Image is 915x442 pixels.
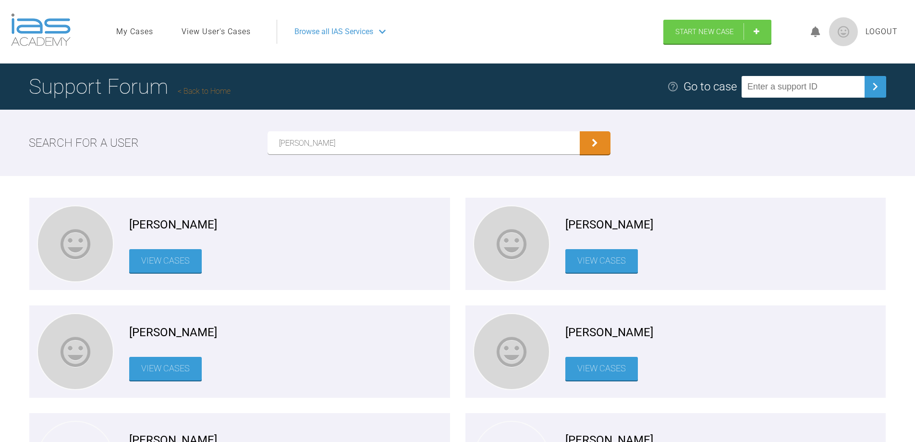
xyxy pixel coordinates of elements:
[116,25,153,38] a: My Cases
[829,17,858,46] img: profile.png
[268,131,580,154] input: Enter a user's name
[38,206,113,281] img: Melissa Walker
[11,13,71,46] img: logo-light.3e3ef733.png
[565,357,638,380] a: View Cases
[294,25,373,38] span: Browse all IAS Services
[867,79,883,94] img: chevronRight.28bd32b0.svg
[29,134,139,152] h2: Search for a user
[178,87,231,96] a: Back to Home
[683,77,737,96] div: Go to case
[667,81,679,92] img: help.e70b9f3d.svg
[866,25,898,38] a: Logout
[129,357,202,380] a: View Cases
[182,25,251,38] a: View User's Cases
[29,70,231,103] h1: Support Forum
[474,314,549,389] img: Anna Walker
[675,27,734,36] span: Start New Case
[565,323,653,341] span: [PERSON_NAME]
[474,206,549,281] img: Ian Walker
[129,249,202,273] a: View Cases
[663,20,771,44] a: Start New Case
[129,215,217,234] span: [PERSON_NAME]
[38,314,113,389] img: Mark Walker
[742,76,865,98] input: Enter a support ID
[565,215,653,234] span: [PERSON_NAME]
[129,323,217,341] span: [PERSON_NAME]
[565,249,638,273] a: View Cases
